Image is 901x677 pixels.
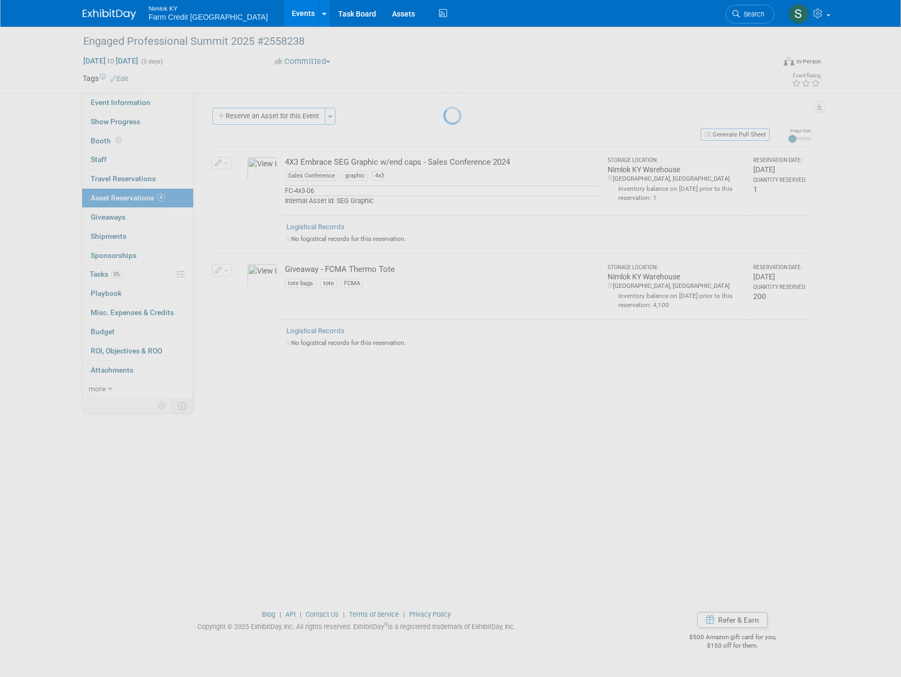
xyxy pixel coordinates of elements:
span: Search [740,10,764,18]
span: Nimlok KY [149,2,268,13]
img: Stephanie Hillner [788,4,809,24]
span: Farm Credit [GEOGRAPHIC_DATA] [149,13,268,21]
a: Search [725,5,775,23]
img: ExhibitDay [83,9,136,20]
